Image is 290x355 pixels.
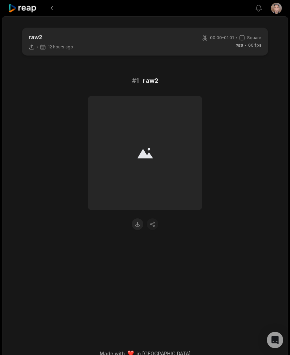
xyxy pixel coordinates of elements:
span: raw2 [143,76,158,86]
span: fps [255,43,261,48]
p: raw2 [29,33,73,41]
span: Square [247,35,261,41]
div: Open Intercom Messenger [267,332,283,348]
span: 00:00 - 01:01 [210,35,234,41]
span: # 1 [132,76,139,86]
span: 60 [248,42,261,48]
span: 12 hours ago [48,44,73,50]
